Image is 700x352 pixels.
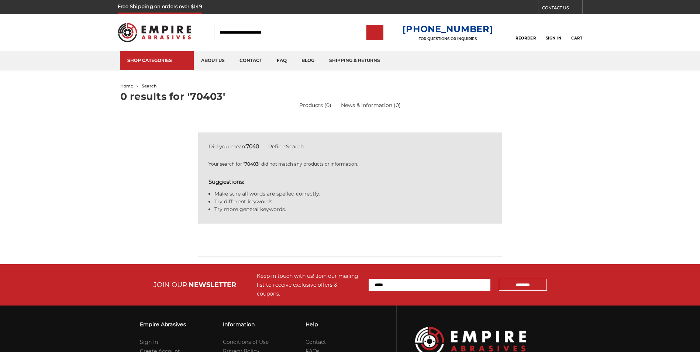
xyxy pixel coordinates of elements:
a: Conditions of Use [223,339,269,345]
span: Reorder [515,36,536,41]
a: contact [232,51,269,70]
a: home [120,83,133,89]
a: News & Information (0) [341,101,401,109]
li: Try different keywords. [214,198,492,206]
span: NEWSLETTER [189,281,236,289]
a: CONTACT US [542,4,582,14]
a: Contact [306,339,326,345]
span: search [142,83,157,89]
span: Sign In [546,36,562,41]
div: Did you mean: [208,143,492,151]
p: FOR QUESTIONS OR INQUIRIES [402,37,493,41]
a: [PHONE_NUMBER] [402,24,493,34]
strong: 70403 [245,161,259,167]
a: Products (0) [299,101,331,109]
h5: Suggestions: [208,178,492,186]
a: Cart [571,24,582,41]
div: Keep in touch with us! Join our mailing list to receive exclusive offers & coupons. [257,272,361,298]
a: Refine Search [268,143,304,150]
li: Make sure all words are spelled correctly. [214,190,492,198]
strong: 7040 [246,143,259,150]
a: Sign In [140,339,158,345]
h3: Empire Abrasives [140,317,186,332]
a: Reorder [515,24,536,40]
input: Submit [368,25,382,40]
span: JOIN OUR [154,281,187,289]
img: Empire Abrasives [118,18,192,47]
a: about us [194,51,232,70]
a: blog [294,51,322,70]
a: faq [269,51,294,70]
h3: Information [223,317,269,332]
h1: 0 results for '70403' [120,92,580,101]
li: Try more general keywords. [214,206,492,213]
a: shipping & returns [322,51,387,70]
div: SHOP CATEGORIES [127,58,186,63]
h3: Help [306,317,355,332]
span: Cart [571,36,582,41]
p: Your search for " " did not match any products or information. [208,161,492,168]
